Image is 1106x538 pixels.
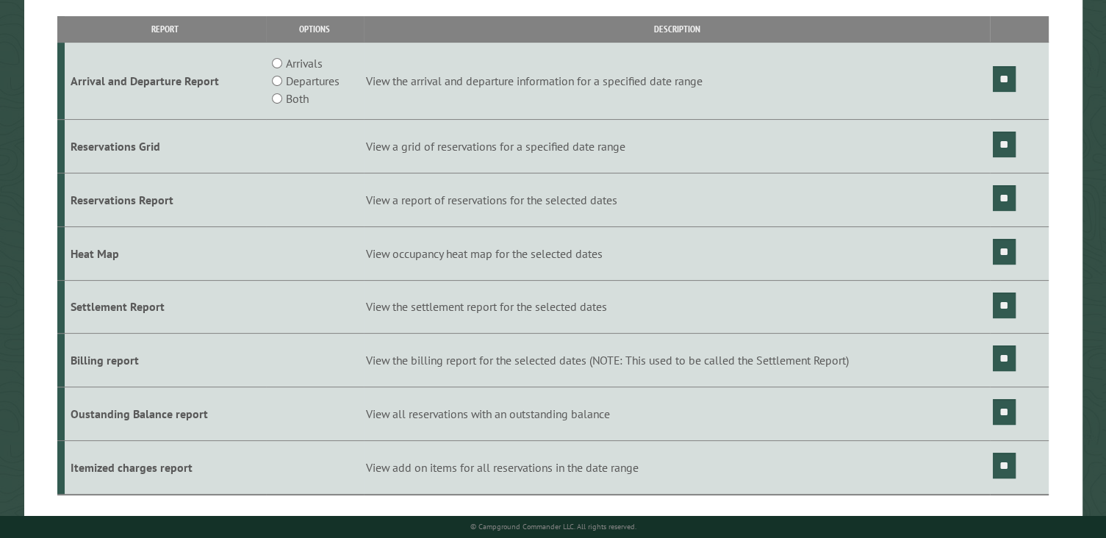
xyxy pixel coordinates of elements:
[286,90,309,107] label: Both
[65,387,266,441] td: Oustanding Balance report
[286,54,323,72] label: Arrivals
[364,387,991,441] td: View all reservations with an outstanding balance
[364,280,991,334] td: View the settlement report for the selected dates
[65,226,266,280] td: Heat Map
[364,226,991,280] td: View occupancy heat map for the selected dates
[286,72,340,90] label: Departures
[65,173,266,226] td: Reservations Report
[364,334,991,387] td: View the billing report for the selected dates (NOTE: This used to be called the Settlement Report)
[364,120,991,173] td: View a grid of reservations for a specified date range
[364,43,991,120] td: View the arrival and departure information for a specified date range
[470,522,636,531] small: © Campground Commander LLC. All rights reserved.
[65,440,266,494] td: Itemized charges report
[364,16,991,42] th: Description
[65,334,266,387] td: Billing report
[65,120,266,173] td: Reservations Grid
[65,16,266,42] th: Report
[364,440,991,494] td: View add on items for all reservations in the date range
[266,16,364,42] th: Options
[65,43,266,120] td: Arrival and Departure Report
[364,173,991,226] td: View a report of reservations for the selected dates
[65,280,266,334] td: Settlement Report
